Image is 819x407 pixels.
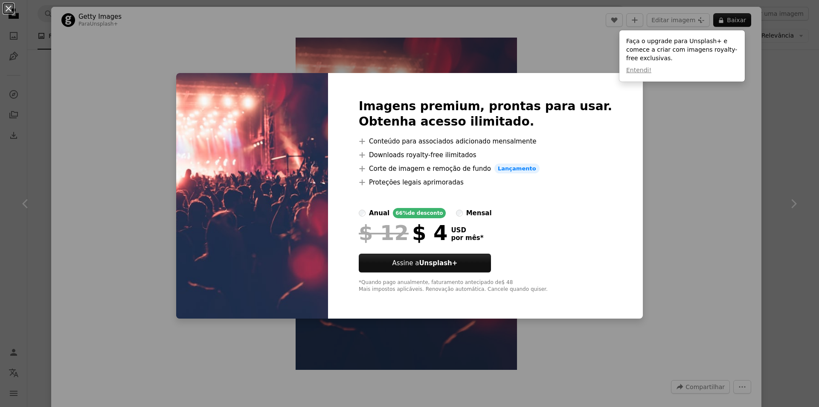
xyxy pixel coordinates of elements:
[359,210,366,217] input: anual66%de desconto
[626,66,651,75] button: Entendi!
[451,226,483,234] span: USD
[359,99,612,129] h2: Imagens premium, prontas para usar. Obtenha acesso ilimitado.
[359,222,409,244] span: $ 12
[619,30,745,82] div: Faça o upgrade para Unsplash+ e comece a criar com imagens royalty-free exclusivas.
[359,254,491,272] button: Assine aUnsplash+
[176,73,328,319] img: premium_photo-1664303674394-157511e7085d
[359,222,447,244] div: $ 4
[494,164,540,174] span: Lançamento
[456,210,463,217] input: mensal
[451,234,483,242] span: por mês *
[359,150,612,160] li: Downloads royalty-free ilimitados
[369,208,389,218] div: anual
[393,208,445,218] div: 66% de desconto
[359,136,612,146] li: Conteúdo para associados adicionado mensalmente
[359,177,612,187] li: Proteções legais aprimoradas
[359,279,612,293] div: *Quando pago anualmente, faturamento antecipado de $ 48 Mais impostos aplicáveis. Renovação autom...
[419,259,457,267] strong: Unsplash+
[466,208,492,218] div: mensal
[359,164,612,174] li: Corte de imagem e remoção de fundo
